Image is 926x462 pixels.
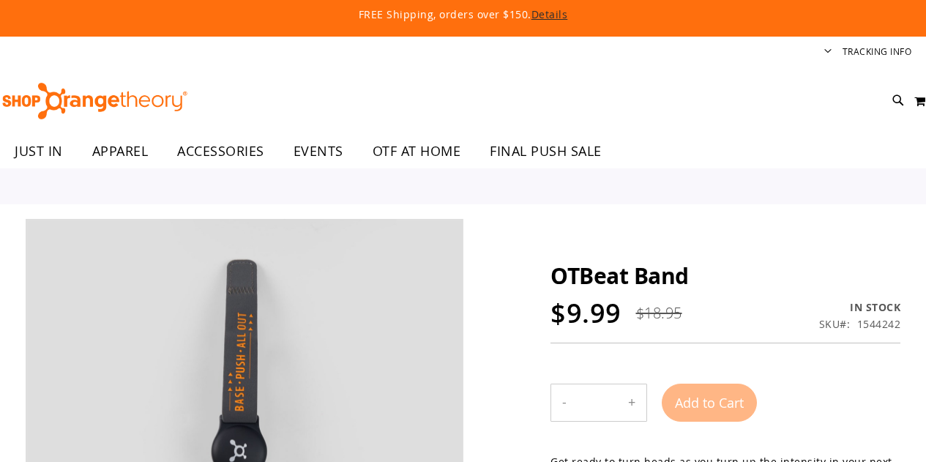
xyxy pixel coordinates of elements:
[490,135,602,168] span: FINAL PUSH SALE
[279,135,358,168] a: EVENTS
[636,303,682,323] span: $18.95
[578,385,617,420] input: Product quantity
[373,135,461,168] span: OTF AT HOME
[843,45,912,58] a: Tracking Info
[857,317,901,332] div: 1544242
[358,135,476,168] a: OTF AT HOME
[163,135,279,168] a: ACCESSORIES
[92,135,149,168] span: APPAREL
[53,7,873,22] p: FREE Shipping, orders over $150.
[824,45,832,59] button: Account menu
[550,295,621,331] span: $9.99
[475,135,616,168] a: FINAL PUSH SALE
[819,300,901,315] div: Availability
[78,135,163,168] a: APPAREL
[15,135,63,168] span: JUST IN
[617,384,646,421] button: Increase product quantity
[819,300,901,315] div: In stock
[550,261,689,291] span: OTBeat Band
[177,135,264,168] span: ACCESSORIES
[551,384,578,421] button: Decrease product quantity
[819,317,851,331] strong: SKU
[294,135,343,168] span: EVENTS
[531,7,568,21] a: Details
